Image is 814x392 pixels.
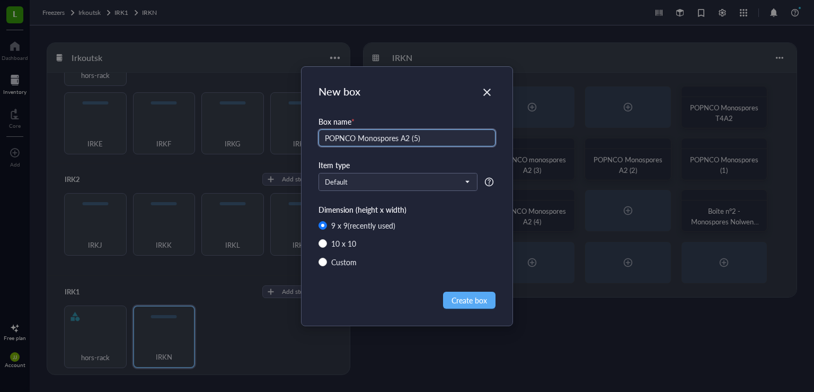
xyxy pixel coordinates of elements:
[479,84,496,101] button: Close
[452,294,487,306] span: Create box
[318,84,496,99] div: New box
[318,129,496,146] input: e.g. DNA protein
[331,256,357,268] div: Custom
[318,116,496,127] div: Box name
[331,220,395,231] div: 9 x 9 (recently used)
[479,86,496,99] span: Close
[325,177,469,187] span: Default
[443,292,496,309] button: Create box
[318,204,496,215] div: Dimension (height x width)
[318,159,496,171] div: Item type
[331,238,356,249] div: 10 x 10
